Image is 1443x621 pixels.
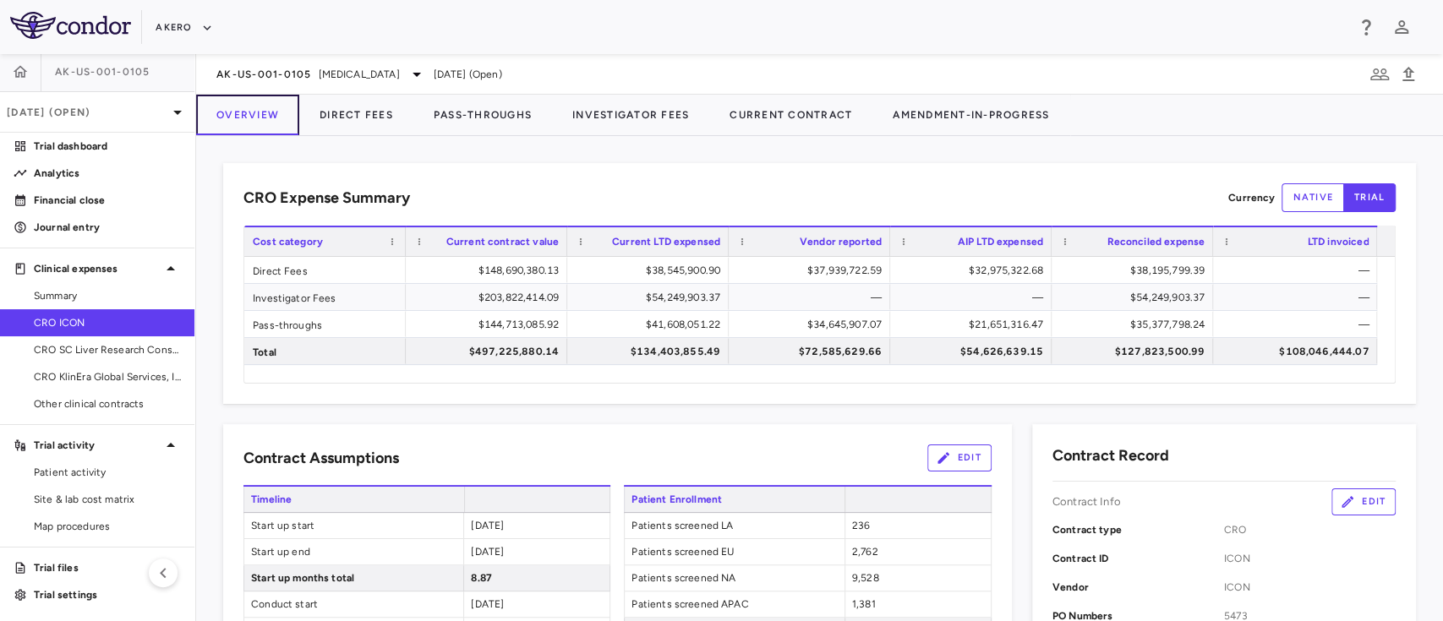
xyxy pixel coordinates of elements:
[34,315,181,330] span: CRO ICON
[1228,284,1369,311] div: —
[625,565,844,591] span: Patients screened NA
[34,342,181,357] span: CRO SC Liver Research Consortium LLC
[905,257,1043,284] div: $32,975,322.68
[34,560,181,575] p: Trial files
[927,444,992,471] button: Edit
[34,492,181,507] span: Site & lab cost matrix
[744,338,882,365] div: $72,585,629.66
[34,396,181,411] span: Other clinical contracts
[852,572,879,584] span: 9,528
[582,284,720,311] div: $54,249,903.37
[612,236,720,248] span: Current LTD expensed
[156,14,212,41] button: Akero
[244,565,463,591] span: Start up months total
[446,236,559,248] span: Current contract value
[34,288,181,303] span: Summary
[244,539,463,564] span: Start up end
[55,65,150,79] span: AK-US-001-0105
[625,591,844,617] span: Patients screened APAC
[34,261,161,276] p: Clinical expenses
[471,520,504,531] span: [DATE]
[471,546,504,558] span: [DATE]
[1052,444,1169,467] h6: Contract Record
[243,487,464,512] span: Timeline
[744,257,882,284] div: $37,939,722.59
[624,487,844,512] span: Patient Enrollment
[244,311,406,337] div: Pass-throughs
[1228,311,1369,338] div: —
[905,311,1043,338] div: $21,651,316.47
[552,95,709,135] button: Investigator Fees
[1228,257,1369,284] div: —
[1067,284,1205,311] div: $54,249,903.37
[1052,580,1224,595] p: Vendor
[34,369,181,384] span: CRO KlinEra Global Services, Inc
[582,311,720,338] div: $41,608,051.22
[852,520,870,531] span: 236
[34,465,181,480] span: Patient activity
[253,236,323,248] span: Cost category
[1107,236,1205,248] span: Reconciled expense
[744,311,882,338] div: $34,645,907.07
[1067,338,1205,365] div: $127,823,500.99
[582,257,720,284] div: $38,545,900.90
[1343,183,1396,212] button: trial
[434,67,502,82] span: [DATE] (Open)
[852,546,878,558] span: 2,762
[744,284,882,311] div: —
[852,598,876,610] span: 1,381
[1224,580,1396,595] span: ICON
[1228,190,1275,205] p: Currency
[421,311,559,338] div: $144,713,085.92
[1067,257,1205,284] div: $38,195,799.39
[299,95,413,135] button: Direct Fees
[471,572,492,584] span: 8.87
[7,105,167,120] p: [DATE] (Open)
[34,519,181,534] span: Map procedures
[800,236,882,248] span: Vendor reported
[244,257,406,283] div: Direct Fees
[582,338,720,365] div: $134,403,855.49
[34,220,181,235] p: Journal entry
[1228,338,1369,365] div: $108,046,444.07
[1224,522,1396,537] span: CRO
[872,95,1069,135] button: Amendment-In-Progress
[1052,494,1121,509] p: Contract Info
[34,587,181,602] p: Trial settings
[905,284,1043,311] div: —
[319,67,400,82] span: [MEDICAL_DATA]
[216,68,312,81] span: AK-US-001-0105
[709,95,872,135] button: Current Contract
[196,95,299,135] button: Overview
[1282,183,1344,212] button: native
[471,598,504,610] span: [DATE]
[243,187,410,210] h6: CRO Expense Summary
[34,438,161,453] p: Trial activity
[421,257,559,284] div: $148,690,380.13
[625,539,844,564] span: Patients screened EU
[1067,311,1205,338] div: $35,377,798.24
[625,513,844,538] span: Patients screened LA
[1224,551,1396,566] span: ICON
[413,95,552,135] button: Pass-Throughs
[421,284,559,311] div: $203,822,414.09
[1052,522,1224,537] p: Contract type
[244,513,463,538] span: Start up start
[244,284,406,310] div: Investigator Fees
[421,338,559,365] div: $497,225,880.14
[10,12,131,39] img: logo-full-BYUhSk78.svg
[1052,551,1224,566] p: Contract ID
[34,139,181,154] p: Trial dashboard
[34,166,181,181] p: Analytics
[1331,488,1396,515] button: Edit
[958,236,1043,248] span: AIP LTD expensed
[244,338,406,364] div: Total
[243,447,399,470] h6: Contract Assumptions
[1308,236,1369,248] span: LTD invoiced
[34,193,181,208] p: Financial close
[244,591,463,617] span: Conduct start
[905,338,1043,365] div: $54,626,639.15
